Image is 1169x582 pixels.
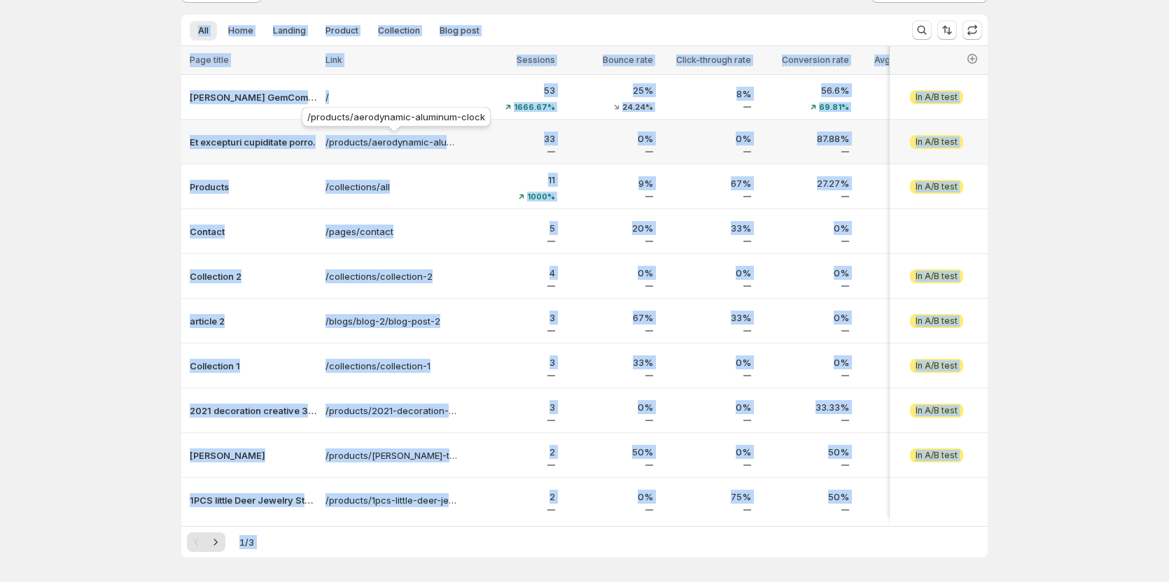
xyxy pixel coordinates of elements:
p: 5.26s [857,132,947,145]
a: /blogs/blog-2/blog-post-2 [325,314,457,328]
p: [PERSON_NAME] [190,448,317,462]
p: 0% [563,490,653,504]
p: 11 [465,173,555,187]
p: 0% [661,266,751,280]
nav: Pagination [187,532,225,552]
a: /collections/collection-1 [325,359,457,373]
p: 3 [465,311,555,325]
span: Avg time on page [874,55,947,65]
p: 16.41s [857,87,947,101]
p: Contact [190,225,317,239]
button: Collection 2 [190,269,317,283]
span: In A/B test [916,405,958,416]
p: 53 [465,83,555,97]
p: 67% [563,311,653,325]
p: 33% [661,311,751,325]
p: 50% [759,490,849,504]
span: In A/B test [916,181,958,192]
button: Sort the results [937,20,957,40]
p: 25.25s [857,490,947,504]
span: In A/B test [916,92,958,103]
span: Click-through rate [676,55,751,65]
span: All [198,25,209,36]
button: Search and filter results [912,20,932,40]
span: 1000% [527,192,555,201]
span: Collection [378,25,420,36]
p: 10.31s [857,173,947,187]
p: 8.00s [857,400,947,414]
span: In A/B test [916,271,958,282]
p: 5 [465,221,555,235]
p: 33 [465,132,555,145]
a: / [325,90,457,104]
p: 47.00s [857,445,947,459]
span: 24.24% [622,103,653,111]
button: 2021 decoration creative 3D LED night light table lamp children bedroo [190,404,317,418]
a: /collections/collection-2 [325,269,457,283]
p: 75% [661,490,751,504]
p: 0% [661,445,751,459]
p: 9% [563,176,653,190]
p: 25% [563,83,653,97]
span: Blog post [440,25,479,36]
p: 0% [759,221,849,235]
a: /collections/all [325,180,457,194]
a: /products/2021-decoration-creative-3d-led-night-light-table-lamp-children-bedroom-child-gift-home [325,404,457,418]
p: 0% [759,355,849,369]
p: 87.88% [759,132,849,145]
button: Et excepturi cupiditate porro. [190,135,317,149]
p: 0% [661,400,751,414]
button: article 2 [190,314,317,328]
span: Bounce rate [603,55,653,65]
p: 3 [465,355,555,369]
button: Collection 1 [190,359,317,373]
p: 67% [661,176,751,190]
button: Products [190,180,317,194]
p: 33.33% [759,400,849,414]
button: 1PCS little Deer Jewelry Stand Display Jewelry Tray Tree Earring Holde [190,493,317,507]
p: 0% [563,266,653,280]
span: 1666.67% [514,103,555,111]
p: 2 [465,490,555,504]
p: 0% [661,132,751,145]
button: Next [206,532,225,552]
p: 50% [563,445,653,459]
p: 4.33s [857,221,947,235]
p: 56.6% [759,83,849,97]
span: Conversion rate [782,55,849,65]
p: 8% [661,87,751,101]
span: In A/B test [916,360,958,371]
span: Landing [273,25,306,36]
a: /pages/contact [325,225,457,239]
p: 20% [563,221,653,235]
span: Product [325,25,358,36]
span: Sessions [517,55,555,65]
a: /products/[PERSON_NAME]-testtt [325,448,457,462]
p: 33% [661,221,751,235]
span: Page title [190,55,229,65]
p: 50% [759,445,849,459]
span: Home [228,25,253,36]
p: 48.00s [857,266,947,280]
p: 3 [465,400,555,414]
span: 1 / 3 [239,535,254,549]
span: 69.81% [819,103,849,111]
a: /products/1pcs-little-deer-jewelry-stand-display-jewelry-tray-tree-earring-holder-necklace-ring-p... [325,493,457,507]
p: 0% [759,266,849,280]
span: Link [325,55,342,65]
p: 0% [563,132,653,145]
a: /products/aerodynamic-aluminum-clock [325,135,457,149]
